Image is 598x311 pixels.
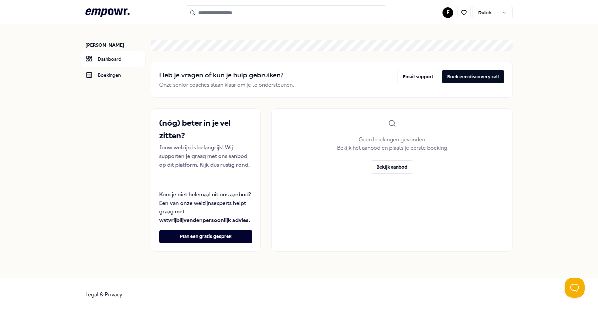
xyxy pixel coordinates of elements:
[85,291,122,298] a: Legal & Privacy
[337,135,447,152] p: Geen boekingen gevonden Bekijk het aanbod en plaats je eerste boeking
[442,70,504,83] button: Boek een discovery call
[85,42,145,48] p: [PERSON_NAME]
[80,67,145,83] a: Boekingen
[186,5,386,20] input: Search for products, categories or subcategories
[159,81,294,89] p: Onze senior coaches staan klaar om je te ondersteunen.
[565,278,585,298] iframe: Help Scout Beacon - Open
[442,7,453,18] button: F
[159,230,252,243] button: Plan een gratis gesprek
[159,70,294,81] h2: Heb je vragen of kun je hulp gebruiken?
[168,217,196,223] strong: vrijblijvend
[397,70,439,89] a: Email support
[159,117,252,142] h2: (nóg) beter in je vel zitten?
[80,51,145,67] a: Dashboard
[371,160,413,174] button: Bekijk aanbod
[397,70,439,83] button: Email support
[203,217,249,223] strong: persoonlijk advies
[159,190,252,224] p: Kom je niet helemaal uit ons aanbod? Een van onze welzijnsexperts helpt graag met wat en .
[159,143,252,169] p: Jouw welzijn is belangrijk! Wij supporten je graag met ons aanbod op dit platform. Kijk dus rusti...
